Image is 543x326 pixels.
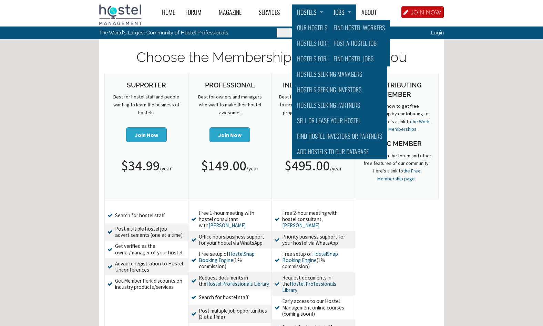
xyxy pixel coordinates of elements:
[199,251,269,270] span: Free setup of (1% commission)
[328,51,390,66] a: Find Hostel Jobs
[282,251,352,270] span: Free setup of (1% commission)
[126,127,167,142] button: Join Now
[160,165,172,172] span: /year
[282,210,352,229] span: Free 2-hour meeting with hostel consultant,
[199,275,269,287] span: Request documents in the
[279,81,348,90] h3: Industry Leader
[328,35,390,51] a: Post a Hostel Job
[201,155,246,177] span: $149.00
[180,4,214,20] a: Forum
[115,243,186,255] span: Get verified as the owner/manager of your hostel
[282,234,352,246] span: Priority business support for your hostel via WhatsApp
[362,139,432,148] h3: Basic Member
[195,81,265,90] h3: Professional
[292,4,328,20] a: Hostels
[279,93,348,125] p: Best for hostel owners who want to increase direct bookings with projects like [DOMAIN_NAME] and ...
[292,97,387,113] a: Hostels Seeking Partners
[292,144,387,159] a: Add Hostels to Our Database
[328,4,356,20] a: Jobs
[282,298,352,317] span: Early access to our Hostel Management online courses (coming soon!)
[377,168,421,181] a: the Free Membership page.
[292,113,387,128] a: Sell or Lease Your Hostel
[208,222,246,229] a: [PERSON_NAME]
[292,35,387,51] a: Hostels for Sale
[292,51,387,66] a: Hostels for Lease
[330,165,342,172] span: /year
[282,281,336,293] a: Hostel Professionals Library
[115,210,186,221] span: Search for hostel staff
[277,28,381,38] input: Enter the terms you wish to search for.
[431,30,444,35] a: Login
[401,6,444,18] a: JOIN NOW
[214,4,254,20] a: Magazine
[121,155,160,177] span: $34.99
[292,20,387,35] a: Our Hostels Database
[282,275,352,294] span: Request documents in the
[199,308,269,320] span: Post multiple job opportunities (3 at a time)
[209,127,250,142] button: Join Now
[285,155,330,177] span: $495.00
[199,210,269,229] span: Free 1-hour meeting with hostel consultant with
[282,222,320,229] a: [PERSON_NAME]
[115,261,186,273] span: Advance registration to Hostel Unconferences
[199,251,255,263] a: HostelSnap Booking Engine
[99,27,243,39] p: The World's Largest Community of Hostel Professionals.
[362,81,432,99] h3: Contributing Member
[292,66,387,82] a: Hostels Seeking Managers
[195,93,265,117] p: Best for owners and managers who want to make their hostel awesome!
[157,4,180,20] a: Home
[104,48,439,67] h1: Choose the Membership that's right for you
[115,278,186,290] span: Get Member Perk discounts on industry products/services
[282,251,338,263] a: HostelSnap Booking Engine
[328,20,390,35] a: Find Hostel Workers
[112,81,181,90] h3: Supporter
[292,82,387,97] a: Hostels Seeking Investors
[206,281,269,287] a: Hostel Professionals Library
[199,292,269,303] span: Search for hostel staff
[246,165,258,172] span: /year
[362,152,432,183] p: Participate in the forum and other free features of our community. Here's a link to
[112,93,181,117] p: Best for hostel staff and people wanting to learn the business of hostels.
[362,102,432,133] p: Learn how to get free membership by contributing to our site. Here's a link to
[115,226,186,238] span: Post multiple hostel job advertisements (one at a time)
[199,234,269,246] span: Office hours business support for your hostel via WhatsApp
[292,128,387,144] a: Find Hostel Investors or Partners
[99,4,142,25] img: Hostel Management Home
[254,4,292,20] a: Services
[356,4,389,20] a: About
